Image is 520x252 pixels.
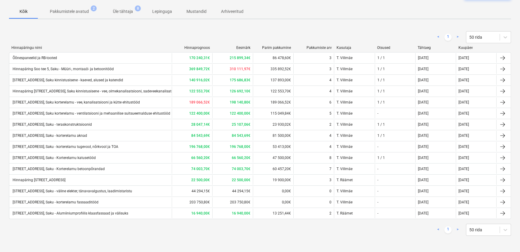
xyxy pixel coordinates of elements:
[377,100,385,104] div: 1 / 1
[458,167,469,171] div: [DATE]
[334,75,374,85] div: T. Villmäe
[255,46,291,50] div: Parim pakkumine
[329,89,331,93] div: 4
[444,34,452,41] a: Page 1 is your current page
[230,145,250,149] b: 196 768,00€
[296,46,331,50] div: Pakkumiste arv
[189,78,210,82] b: 140 916,02€
[334,175,374,185] div: T. Räämet
[16,8,31,15] p: Kõik
[329,200,331,204] div: 0
[418,145,428,149] div: [DATE]
[377,89,385,93] div: 1 / 1
[458,122,469,127] div: [DATE]
[50,8,89,15] p: Pakkumistele avatud
[189,56,210,60] b: 170 240,31€
[329,167,331,171] div: 7
[329,78,331,82] div: 4
[329,211,331,215] div: 2
[253,153,293,163] div: 47 500,00€
[334,186,374,196] div: T. Villmäe
[377,211,378,215] div: -
[458,133,469,138] div: [DATE]
[230,56,250,60] b: 215 899,34€
[377,156,385,160] div: 1 / 1
[12,200,98,204] div: [STREET_ADDRESS], Saku - korterelamu fassaaditööd
[454,34,461,41] a: Next page
[334,120,374,129] div: T. Villmäe
[418,46,453,50] div: Tähtaeg
[329,189,331,193] div: 0
[377,78,385,82] div: 1 / 1
[253,208,293,218] div: 13 251,44€
[334,197,374,207] div: T. Villmäe
[334,53,374,63] div: T. Villmäe
[12,145,118,149] div: [STREET_ADDRESS], Saku - korterelamu tugevool, nõrkvool ja TOA
[334,131,374,140] div: T. Villmäe
[334,64,374,74] div: T. Villmäe
[435,226,442,233] a: Previous page
[230,78,250,82] b: 175 686,83€
[172,186,212,196] div: 44 294,15€
[232,122,250,127] b: 25 107,06€
[230,67,250,71] b: 310 111,97€
[253,120,293,129] div: 23 930,02€
[377,122,385,127] div: 1 / 1
[12,100,140,104] div: [STREET_ADDRESS], Saku korterelamu - vee, kanalisatsiooni ja kütte ehitustööd
[172,197,212,207] div: 203 750,80€
[458,178,469,182] div: [DATE]
[12,89,224,93] div: Hinnapäring [STREET_ADDRESS], Saku kinnistusisene - vee, olmekanalisatsiooni, sadeveekanalisatsio...
[418,67,428,71] div: [DATE]
[377,189,378,193] div: -
[418,111,428,115] div: [DATE]
[458,56,469,60] div: [DATE]
[329,67,331,71] div: 3
[12,167,105,171] div: [STREET_ADDRESS], Saku - Korterelamu betoonpõrandad
[334,86,374,96] div: T. Villmäe
[334,109,374,118] div: T. Villmäe
[377,167,378,171] div: -
[418,156,428,160] div: [DATE]
[191,167,210,171] b: 74 003,70€
[221,8,243,15] p: Arhiveeritud
[329,156,331,160] div: 8
[454,226,461,233] a: Next page
[12,189,132,193] div: [STREET_ADDRESS], Saku - väline elekter, tänavavalgustus, laadimistaristu
[12,178,65,182] div: Hinnapäring [STREET_ADDRESS]
[253,142,293,151] div: 53 413,00€
[329,133,331,138] div: 4
[458,211,469,215] div: [DATE]
[191,156,210,160] b: 66 560,20€
[334,153,374,163] div: T. Villmäe
[418,178,428,182] div: [DATE]
[186,8,207,15] p: Mustandid
[377,46,413,50] div: Otsused
[458,200,469,204] div: [DATE]
[12,122,92,127] div: [STREET_ADDRESS], Saku - teraskonstruktsioonid
[253,86,293,96] div: 122 553,70€
[253,186,293,196] div: 0,00€
[12,111,170,115] div: [STREET_ADDRESS], Saku korterelamu - ventilatsiooni ja mehaanilise suitsueemalduse ehitustööd
[418,89,428,93] div: [DATE]
[232,211,250,215] b: 16 940,00€
[377,145,378,149] div: -
[377,178,378,182] div: -
[418,122,428,127] div: [DATE]
[418,200,428,204] div: [DATE]
[12,156,96,160] div: [STREET_ADDRESS], Saku - Korterelamu katusetööd
[458,100,469,104] div: [DATE]
[215,46,250,50] div: Eesmärk
[113,8,133,15] p: Üle tähtaja
[418,211,428,215] div: [DATE]
[329,56,331,60] div: 3
[377,67,385,71] div: 1 / 1
[418,167,428,171] div: [DATE]
[444,226,452,233] a: Page 1 is your current page
[253,197,293,207] div: 0,00€
[418,56,428,60] div: [DATE]
[230,100,250,104] b: 198 140,80€
[253,53,293,63] div: 86 478,60€
[435,34,442,41] a: Previous page
[135,5,141,11] span: 8
[232,178,250,182] b: 22 500,00€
